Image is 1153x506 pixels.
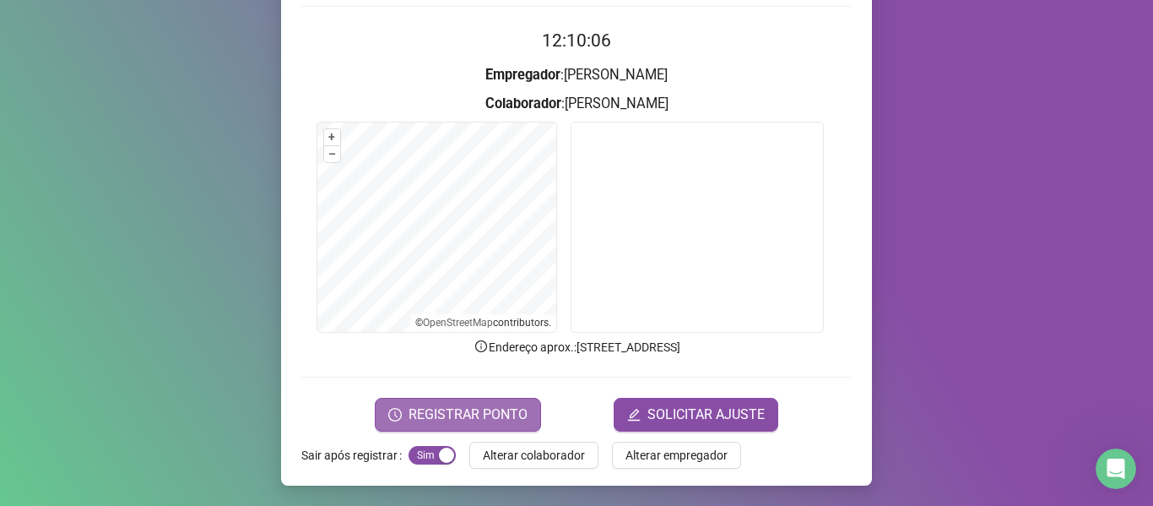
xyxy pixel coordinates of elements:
h3: : [PERSON_NAME] [301,93,852,115]
p: Endereço aprox. : [STREET_ADDRESS] [301,338,852,356]
span: Alterar colaborador [483,446,585,465]
button: – [324,146,340,162]
span: SOLICITAR AJUSTE [647,405,765,425]
iframe: Intercom live chat [1096,449,1136,489]
span: Alterar empregador [625,446,728,465]
strong: Colaborador [485,95,561,112]
span: REGISTRAR PONTO [409,405,528,425]
button: Alterar colaborador [469,442,598,469]
span: edit [627,408,641,422]
span: clock-circle [388,408,402,422]
time: 12:10:06 [542,30,611,51]
label: Sair após registrar [301,442,409,469]
button: + [324,129,340,145]
strong: Empregador [485,67,560,83]
button: editSOLICITAR AJUSTE [614,398,778,432]
span: info-circle [474,339,489,354]
li: © contributors. [415,317,551,329]
button: Alterar empregador [612,442,741,469]
h3: : [PERSON_NAME] [301,64,852,86]
a: OpenStreetMap [423,317,493,329]
button: REGISTRAR PONTO [375,398,541,432]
